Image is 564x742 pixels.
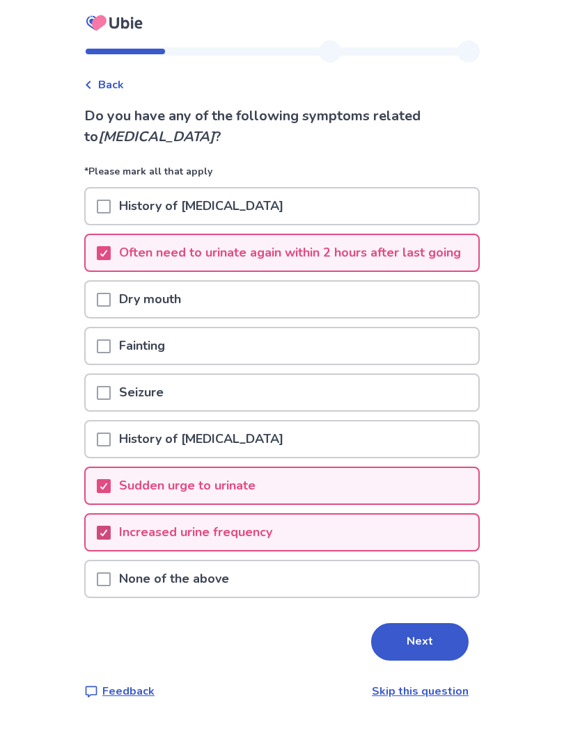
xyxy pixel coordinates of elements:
[98,76,124,93] span: Back
[111,188,292,224] p: History of [MEDICAL_DATA]
[111,328,173,364] p: Fainting
[111,561,237,597] p: None of the above
[98,127,214,146] i: [MEDICAL_DATA]
[111,235,469,271] p: Often need to urinate again within 2 hours after last going
[111,515,281,550] p: Increased urine frequency
[111,375,172,410] p: Seizure
[111,421,292,457] p: History of [MEDICAL_DATA]
[84,106,480,147] p: Do you have any of the following symptoms related to ?
[84,683,155,700] a: Feedback
[111,468,264,503] p: Sudden urge to urinate
[372,684,469,699] a: Skip this question
[371,623,469,661] button: Next
[111,282,189,317] p: Dry mouth
[84,164,480,187] p: *Please mark all that apply
[102,683,155,700] p: Feedback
